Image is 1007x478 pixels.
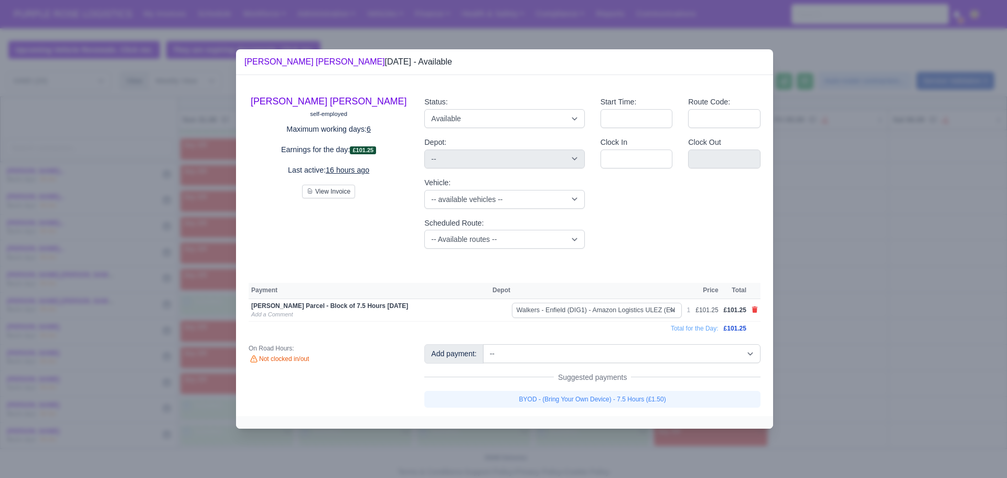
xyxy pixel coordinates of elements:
a: [PERSON_NAME] [PERSON_NAME] [244,57,385,66]
small: self-employed [310,111,347,117]
label: Clock Out [688,136,721,148]
p: Maximum working days: [249,123,409,135]
span: £101.25 [350,146,376,154]
th: Total [721,283,749,299]
div: 1 [687,306,691,314]
label: Route Code: [688,96,730,108]
label: Status: [424,96,447,108]
button: View Invoice [302,185,355,198]
a: BYOD - (Bring Your Own Device) - 7.5 Hours (£1.50) [424,391,760,408]
label: Scheduled Route: [424,217,484,229]
p: Earnings for the day: [249,144,409,156]
th: Payment [249,283,490,299]
div: On Road Hours: [249,344,409,353]
th: Price [693,283,721,299]
label: Depot: [424,136,446,148]
p: Last active: [249,164,409,176]
div: [DATE] - Available [244,56,452,68]
label: Clock In [601,136,627,148]
div: Not clocked in/out [249,355,409,364]
div: Add payment: [424,344,483,363]
span: £101.25 [724,306,746,314]
a: Add a Comment [251,311,293,317]
th: Depot [490,283,684,299]
span: Total for the Day: [671,325,719,332]
u: 16 hours ago [326,166,369,174]
a: [PERSON_NAME] [PERSON_NAME] [251,96,406,107]
label: Start Time: [601,96,637,108]
span: Suggested payments [554,372,631,383]
div: [PERSON_NAME] Parcel - Block of 7.5 Hours [DATE] [251,302,487,310]
span: £101.25 [724,325,746,332]
iframe: Chat Widget [955,428,1007,478]
u: 6 [367,125,371,133]
td: £101.25 [693,299,721,322]
label: Vehicle: [424,177,451,189]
